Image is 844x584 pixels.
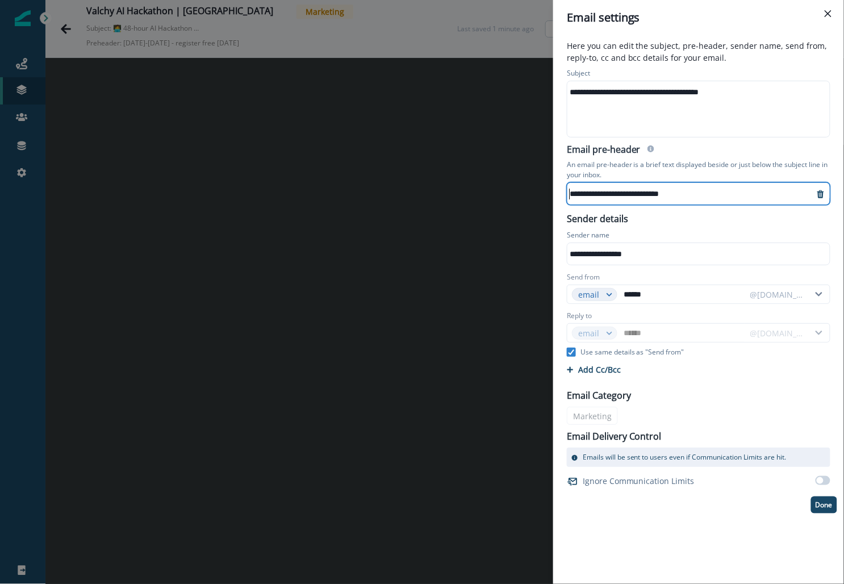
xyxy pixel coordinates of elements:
button: Add Cc/Bcc [567,364,621,375]
label: Reply to [567,311,592,321]
p: Email Category [567,389,631,402]
p: Sender name [567,230,609,243]
p: Email Delivery Control [567,429,662,443]
p: Ignore Communication Limits [583,475,695,487]
p: Done [816,501,833,509]
p: An email pre-header is a brief text displayed beside or just below the subject line in your inbox. [567,157,830,182]
p: Subject [567,68,590,81]
p: Emails will be sent to users even if Communication Limits are hit. [583,452,787,462]
p: Use same details as "Send from" [580,347,684,357]
button: Close [819,5,837,23]
div: @[DOMAIN_NAME] [750,289,805,301]
div: Email settings [567,9,830,26]
svg: remove-preheader [816,190,825,199]
p: Sender details [560,210,635,226]
label: Send from [567,272,600,282]
div: email [578,289,601,301]
p: Here you can edit the subject, pre-header, sender name, send from, reply-to, cc and bcc details f... [560,40,837,66]
button: Done [811,497,837,514]
h2: Email pre-header [567,144,641,157]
